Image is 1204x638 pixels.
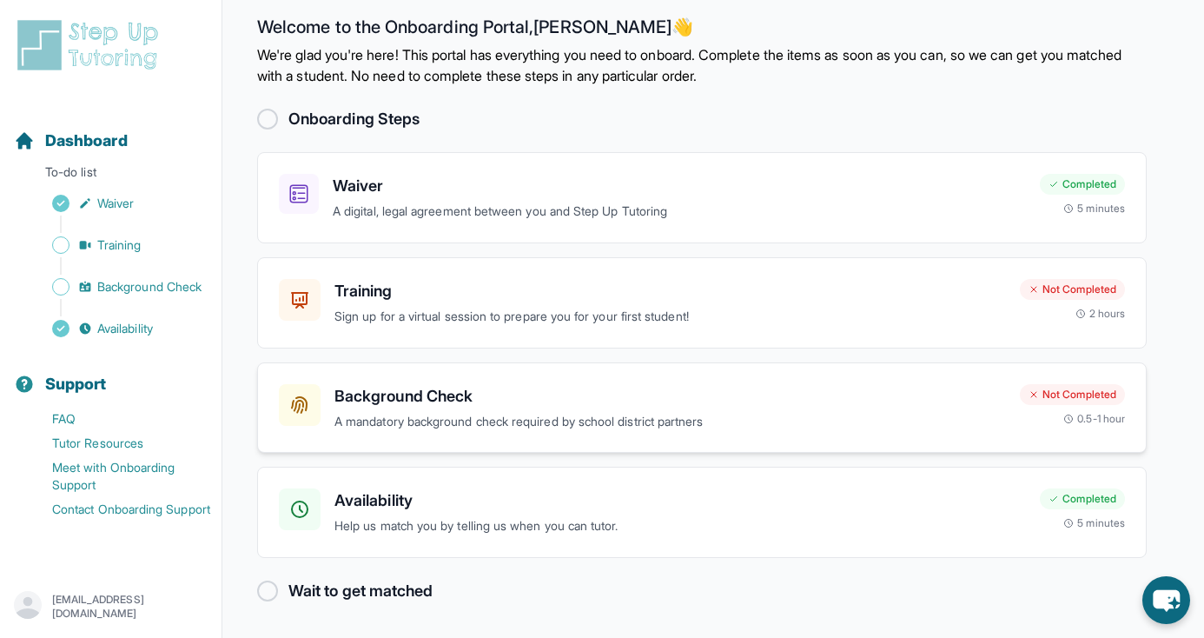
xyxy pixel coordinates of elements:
[52,593,208,621] p: [EMAIL_ADDRESS][DOMAIN_NAME]
[1040,174,1125,195] div: Completed
[334,412,1006,432] p: A mandatory background check required by school district partners
[334,488,1026,513] h3: Availability
[14,316,222,341] a: Availability
[1063,412,1125,426] div: 0.5-1 hour
[97,195,134,212] span: Waiver
[97,320,153,337] span: Availability
[334,307,1006,327] p: Sign up for a virtual session to prepare you for your first student!
[1063,516,1125,530] div: 5 minutes
[257,17,1147,44] h2: Welcome to the Onboarding Portal, [PERSON_NAME] 👋
[288,107,420,131] h2: Onboarding Steps
[14,191,222,216] a: Waiver
[1020,279,1125,300] div: Not Completed
[334,279,1006,303] h3: Training
[14,407,222,431] a: FAQ
[1040,488,1125,509] div: Completed
[257,44,1147,86] p: We're glad you're here! This portal has everything you need to onboard. Complete the items as soo...
[257,467,1147,558] a: AvailabilityHelp us match you by telling us when you can tutor.Completed5 minutes
[7,163,215,188] p: To-do list
[14,591,208,622] button: [EMAIL_ADDRESS][DOMAIN_NAME]
[14,455,222,497] a: Meet with Onboarding Support
[1063,202,1125,216] div: 5 minutes
[14,129,128,153] a: Dashboard
[14,431,222,455] a: Tutor Resources
[1142,576,1190,624] button: chat-button
[333,174,1026,198] h3: Waiver
[257,362,1147,454] a: Background CheckA mandatory background check required by school district partnersNot Completed0.5...
[14,233,222,257] a: Training
[14,17,169,73] img: logo
[334,516,1026,536] p: Help us match you by telling us when you can tutor.
[45,129,128,153] span: Dashboard
[288,579,433,603] h2: Wait to get matched
[14,497,222,522] a: Contact Onboarding Support
[7,344,215,403] button: Support
[97,278,202,296] span: Background Check
[1075,307,1126,321] div: 2 hours
[45,372,107,396] span: Support
[334,384,1006,409] h3: Background Check
[97,236,142,254] span: Training
[257,152,1147,243] a: WaiverA digital, legal agreement between you and Step Up TutoringCompleted5 minutes
[333,202,1026,222] p: A digital, legal agreement between you and Step Up Tutoring
[7,101,215,160] button: Dashboard
[257,257,1147,349] a: TrainingSign up for a virtual session to prepare you for your first student!Not Completed2 hours
[1020,384,1125,405] div: Not Completed
[14,275,222,299] a: Background Check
